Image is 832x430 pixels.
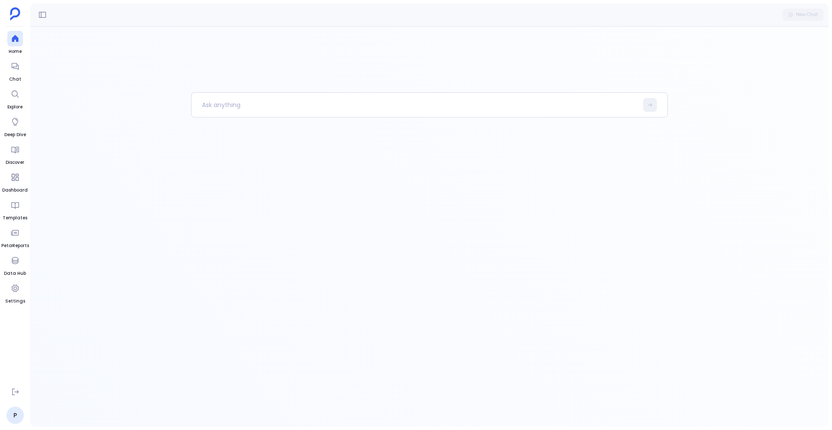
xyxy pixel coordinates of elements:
[2,169,28,194] a: Dashboard
[6,159,24,166] span: Discover
[10,7,20,20] img: petavue logo
[5,298,25,305] span: Settings
[5,280,25,305] a: Settings
[7,76,23,83] span: Chat
[3,215,27,222] span: Templates
[4,270,26,277] span: Data Hub
[3,197,27,222] a: Templates
[7,59,23,83] a: Chat
[7,48,23,55] span: Home
[7,31,23,55] a: Home
[6,142,24,166] a: Discover
[4,253,26,277] a: Data Hub
[4,114,26,138] a: Deep Dive
[7,104,23,111] span: Explore
[7,86,23,111] a: Explore
[1,225,29,249] a: PetaReports
[2,187,28,194] span: Dashboard
[4,131,26,138] span: Deep Dive
[1,242,29,249] span: PetaReports
[6,407,24,424] a: P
